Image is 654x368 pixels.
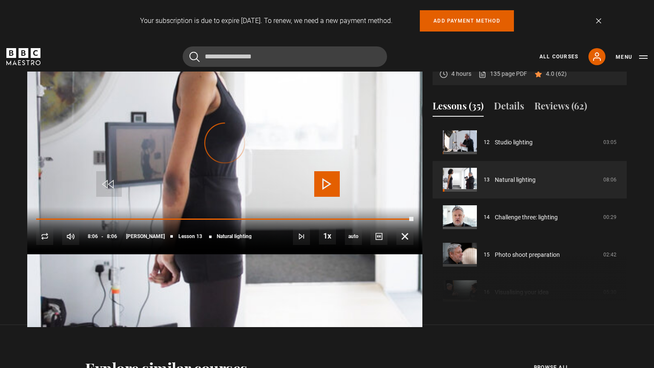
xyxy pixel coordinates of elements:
[217,234,252,239] span: Natural lighting
[27,32,422,254] video-js: Video Player
[62,228,79,245] button: Mute
[539,53,578,60] a: All Courses
[183,46,387,67] input: Search
[6,48,40,65] svg: BBC Maestro
[189,52,200,62] button: Submit the search query
[107,229,117,244] span: 8:06
[370,228,387,245] button: Captions
[36,218,413,220] div: Progress Bar
[495,138,533,147] a: Studio lighting
[433,99,484,117] button: Lessons (35)
[396,228,413,245] button: Fullscreen
[345,228,362,245] div: Current quality: 1080p
[546,69,567,78] p: 4.0 (62)
[293,228,310,245] button: Next Lesson
[420,10,514,32] a: Add payment method
[451,69,471,78] p: 4 hours
[101,233,103,239] span: -
[494,99,524,117] button: Details
[178,234,202,239] span: Lesson 13
[495,213,558,222] a: Challenge three: lighting
[478,69,527,78] a: 135 page PDF
[616,53,648,61] button: Toggle navigation
[319,227,336,244] button: Playback Rate
[36,228,53,245] button: Replay
[88,229,98,244] span: 8:06
[534,99,587,117] button: Reviews (62)
[126,234,165,239] span: [PERSON_NAME]
[140,16,393,26] p: Your subscription is due to expire [DATE]. To renew, we need a new payment method.
[345,228,362,245] span: auto
[495,175,536,184] a: Natural lighting
[495,250,560,259] a: Photo shoot preparation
